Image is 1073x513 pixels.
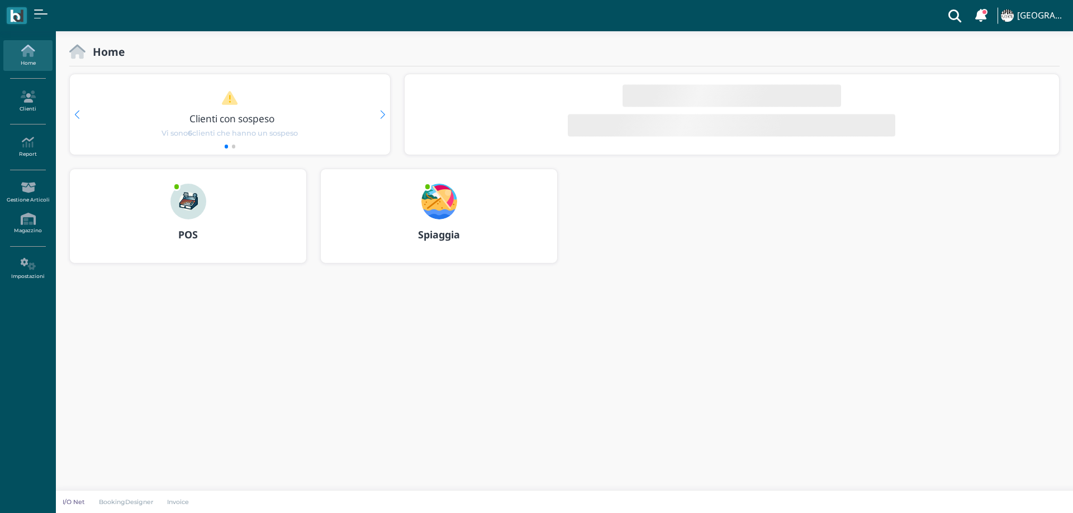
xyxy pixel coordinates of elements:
img: ... [421,184,457,219]
a: Home [3,40,52,71]
div: Previous slide [74,111,79,119]
a: Gestione Articoli [3,177,52,208]
img: ... [1001,9,1013,22]
a: ... Spiaggia [320,169,558,277]
a: Impostazioni [3,253,52,284]
h3: Clienti con sospeso [93,113,371,124]
b: POS [178,228,198,241]
a: Magazzino [3,208,52,239]
img: logo [10,9,23,22]
span: Vi sono clienti che hanno un sospeso [162,128,298,138]
a: ... POS [69,169,307,277]
div: Next slide [380,111,385,119]
a: Report [3,132,52,162]
a: ... [GEOGRAPHIC_DATA] [999,2,1066,29]
b: Spiaggia [418,228,460,241]
a: Clienti con sospeso Vi sono6clienti che hanno un sospeso [91,90,368,138]
h4: [GEOGRAPHIC_DATA] [1017,11,1066,21]
h2: Home [86,46,125,57]
img: ... [170,184,206,219]
div: 1 / 2 [70,74,390,155]
b: 6 [188,129,192,137]
a: Clienti [3,86,52,117]
iframe: Help widget launcher [994,478,1063,504]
